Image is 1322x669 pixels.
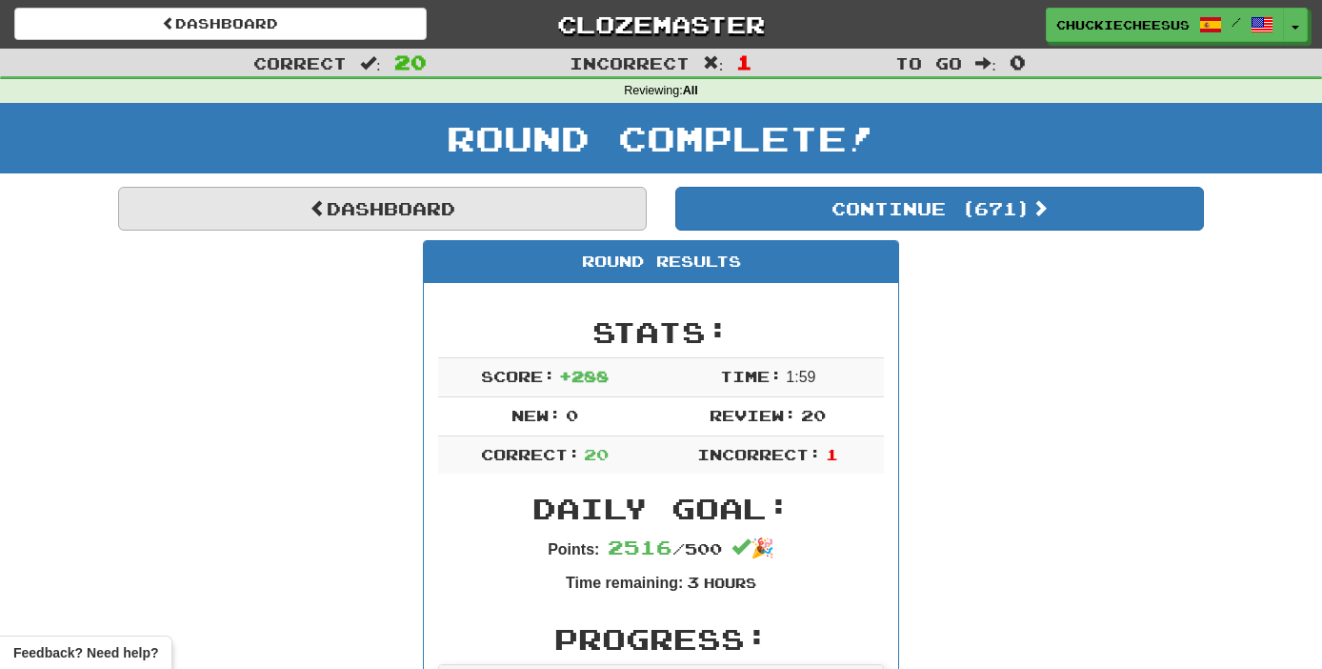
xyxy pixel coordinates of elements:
[710,406,796,424] span: Review:
[687,573,699,591] span: 3
[731,537,774,558] span: 🎉
[559,367,609,385] span: + 288
[481,367,555,385] span: Score:
[7,119,1315,157] h1: Round Complete!
[675,187,1204,231] button: Continue (671)
[118,187,647,231] a: Dashboard
[697,445,821,463] span: Incorrect:
[703,55,724,71] span: :
[1056,16,1190,33] span: chuckiecheesus
[566,406,578,424] span: 0
[360,55,381,71] span: :
[438,493,884,524] h2: Daily Goal:
[1010,51,1026,73] span: 0
[438,623,884,655] h2: Progress:
[14,8,427,40] a: Dashboard
[566,575,683,591] strong: Time remaining:
[608,536,672,558] span: 2516
[1232,15,1241,29] span: /
[975,55,996,71] span: :
[394,51,427,73] span: 20
[683,84,698,97] strong: All
[801,406,826,424] span: 20
[570,53,690,72] span: Incorrect
[253,53,347,72] span: Correct
[1046,8,1284,42] a: chuckiecheesus /
[438,316,884,348] h2: Stats:
[424,241,898,283] div: Round Results
[584,445,609,463] span: 20
[548,541,599,557] strong: Points:
[895,53,962,72] span: To go
[736,51,752,73] span: 1
[608,539,722,557] span: / 500
[786,369,815,385] span: 1 : 59
[511,406,561,424] span: New:
[455,8,868,41] a: Clozemaster
[826,445,838,463] span: 1
[704,575,756,591] small: Hours
[481,445,580,463] span: Correct:
[720,367,782,385] span: Time:
[13,643,158,662] span: Open feedback widget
